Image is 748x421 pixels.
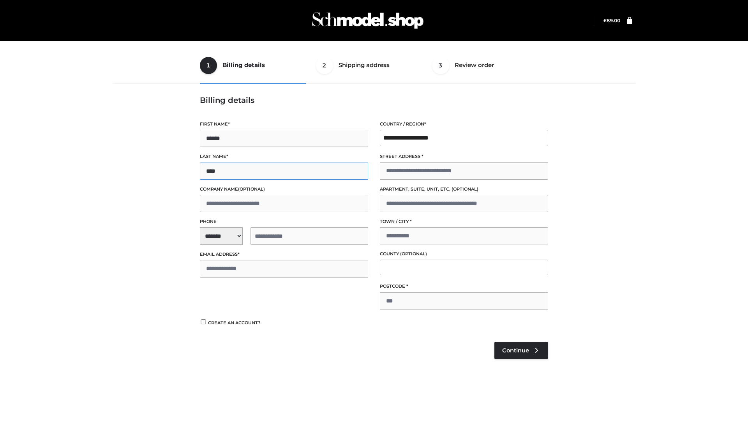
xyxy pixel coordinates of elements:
label: Street address [380,153,548,160]
span: Continue [502,347,529,354]
label: Email address [200,251,368,258]
span: (optional) [452,186,478,192]
label: Phone [200,218,368,225]
span: Create an account? [208,320,261,325]
a: £89.00 [603,18,620,23]
a: Continue [494,342,548,359]
h3: Billing details [200,96,548,105]
label: County [380,250,548,258]
label: Postcode [380,283,548,290]
label: Country / Region [380,120,548,128]
span: £ [603,18,607,23]
label: Last name [200,153,368,160]
label: Apartment, suite, unit, etc. [380,186,548,193]
span: (optional) [400,251,427,256]
label: Company name [200,186,368,193]
span: (optional) [238,186,265,192]
bdi: 89.00 [603,18,620,23]
label: Town / City [380,218,548,225]
input: Create an account? [200,319,207,324]
img: Schmodel Admin 964 [309,5,426,36]
label: First name [200,120,368,128]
